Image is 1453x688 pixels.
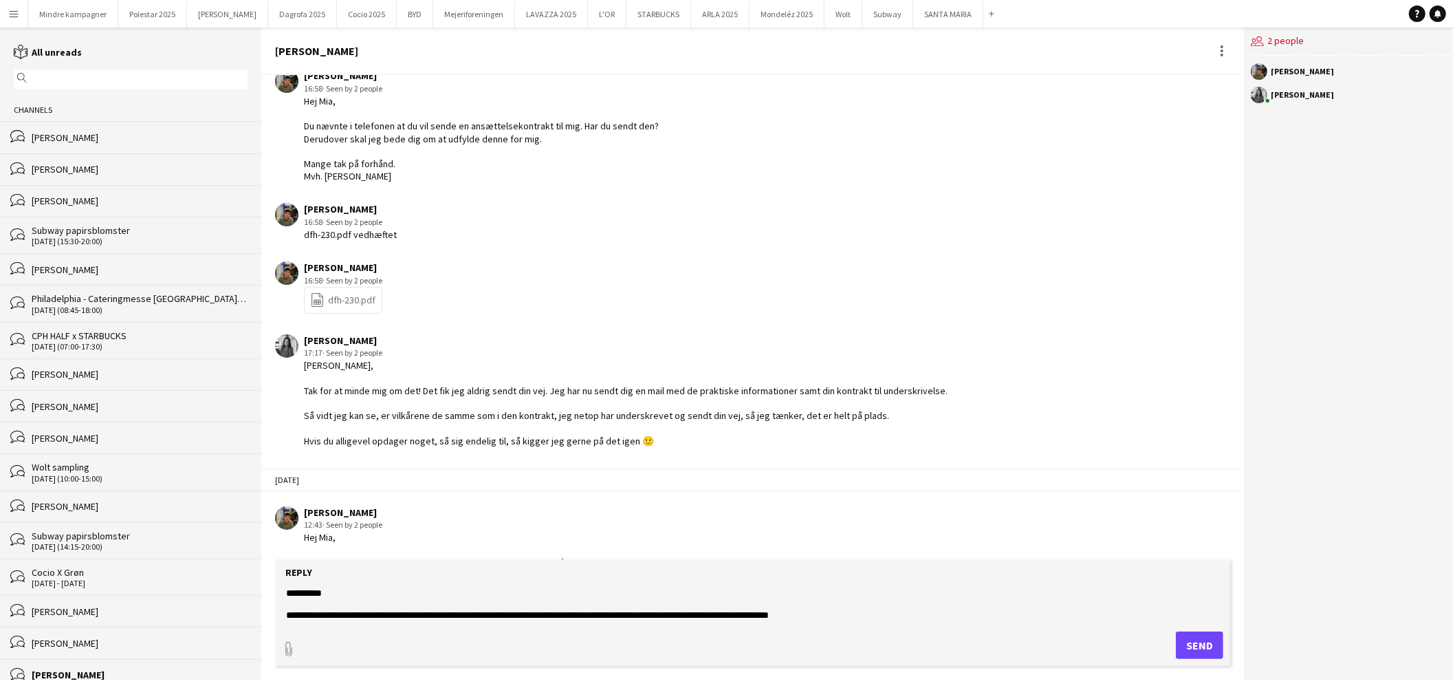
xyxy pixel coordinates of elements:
button: STARBUCKS [626,1,691,28]
div: [PERSON_NAME], Tak for at minde mig om det! Det fik jeg aldrig sendt din vej. Jeg har nu sendt di... [304,359,948,447]
div: 12:43 [304,519,583,531]
div: [PERSON_NAME] [32,605,248,618]
div: 16:58 [304,275,382,287]
button: SANTA MARIA [913,1,983,28]
div: [DATE] [261,469,1244,492]
button: Send [1176,632,1223,659]
button: Mindre kampagner [28,1,118,28]
button: L'OR [588,1,626,28]
div: [DATE] (14:15-20:00) [32,542,248,552]
button: Subway [862,1,913,28]
button: Dagrofa 2025 [268,1,337,28]
button: BYD [397,1,433,28]
button: LAVAZZA 2025 [515,1,588,28]
span: · Seen by 2 people [323,83,382,94]
button: ARLA 2025 [691,1,750,28]
button: Mondeléz 2025 [750,1,824,28]
div: Subway papirsblomster [32,530,248,542]
span: · Seen by 2 people [323,275,382,286]
div: [DATE] (08:45-18:00) [32,305,248,315]
div: Subway papirsblomster [32,224,248,237]
div: [PERSON_NAME] [304,203,397,215]
button: Polestar 2025 [118,1,187,28]
a: All unreads [14,46,82,58]
div: [DATE] - [DATE] [32,579,248,588]
a: dfh-230.pdf [310,292,375,308]
div: 17:17 [304,347,948,359]
div: [PERSON_NAME] [32,500,248,513]
div: CPH HALF x STARBUCKS [32,330,248,342]
div: [PERSON_NAME] [32,637,248,649]
div: [DATE] (07:00-17:30) [32,342,248,352]
div: [PERSON_NAME] [32,131,248,144]
div: Cocio X Grøn [32,566,248,579]
div: Hej Mia, Sig endelig til hvis der er nogle jobs i [GEOGRAPHIC_DATA] området? Mvh. [PERSON_NAME] [304,531,583,594]
div: [DATE] (10:00-15:00) [32,474,248,484]
div: [PERSON_NAME] [32,432,248,444]
span: · Seen by 2 people [323,519,382,530]
button: Mejeriforeningen [433,1,515,28]
div: [PERSON_NAME] [304,506,583,519]
div: 2 people [1251,28,1452,56]
label: Reply [285,566,312,579]
div: [PERSON_NAME] [32,400,248,413]
div: [PERSON_NAME] [275,45,358,57]
div: dfh-230.pdf vedhæftet [304,228,397,241]
div: [PERSON_NAME] [32,669,248,681]
div: 16:58 [304,216,397,228]
button: Cocio 2025 [337,1,397,28]
div: [DATE] (15:30-20:00) [32,237,248,246]
span: · Seen by 2 people [323,347,382,358]
div: [PERSON_NAME] [304,261,382,274]
button: Wolt [824,1,862,28]
span: · Seen by 2 people [323,217,382,227]
div: Wolt sampling [32,461,248,473]
div: [PERSON_NAME] [1271,91,1334,99]
div: 16:58 [304,83,659,95]
div: [PERSON_NAME] [32,195,248,207]
div: [PERSON_NAME] [32,163,248,175]
button: [PERSON_NAME] [187,1,268,28]
div: [PERSON_NAME] [32,368,248,380]
div: [PERSON_NAME] [1271,67,1334,76]
div: [PERSON_NAME] [32,264,248,276]
div: Philadelphia - Cateringmesse [GEOGRAPHIC_DATA], Grenade - Cateringmesse Nord [32,292,248,305]
div: [PERSON_NAME] [304,334,948,347]
div: Hej Mia, Du nævnte i telefonen at du vil sende en ansættelsekontrakt til mig. Har du sendt den? D... [304,95,659,182]
div: [PERSON_NAME] [304,69,659,82]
